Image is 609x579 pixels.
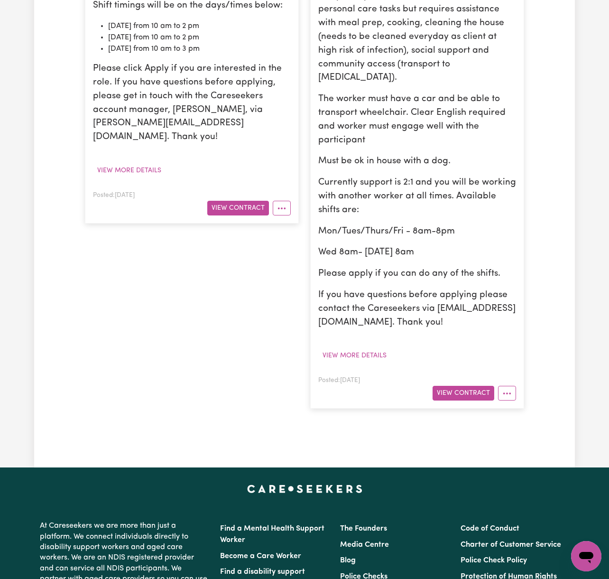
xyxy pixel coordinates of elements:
[461,541,561,549] a: Charter of Customer Service
[498,386,516,401] button: More options
[461,525,519,532] a: Code of Conduct
[571,541,601,571] iframe: Button to launch messaging window
[433,386,494,401] button: View Contract
[273,201,291,215] button: More options
[318,348,391,363] button: View more details
[108,43,291,55] li: [DATE] from 10 am to 3 pm
[247,485,362,492] a: Careseekers home page
[318,176,516,217] p: Currently support is 2:1 and you will be working with another worker at all times. Available shif...
[220,552,301,560] a: Become a Care Worker
[340,525,387,532] a: The Founders
[318,93,516,147] p: The worker must have a car and be able to transport wheelchair. Clear English required and worker...
[318,267,516,281] p: Please apply if you can do any of the shifts.
[461,557,527,564] a: Police Check Policy
[108,20,291,32] li: [DATE] from 10 am to 2 pm
[207,201,269,215] button: View Contract
[318,225,516,239] p: Mon/Tues/Thurs/Fri - 8am-8pm
[340,557,356,564] a: Blog
[93,163,166,178] button: View more details
[318,155,516,168] p: Must be ok in house with a dog.
[93,62,291,144] p: Please click Apply if you are interested in the role. If you have questions before applying, plea...
[318,289,516,329] p: If you have questions before applying please contact the Careseekers via [EMAIL_ADDRESS][DOMAIN_N...
[318,377,360,383] span: Posted: [DATE]
[220,525,324,544] a: Find a Mental Health Support Worker
[340,541,389,549] a: Media Centre
[93,192,135,198] span: Posted: [DATE]
[108,32,291,43] li: [DATE] from 10 am to 2 pm
[318,246,516,260] p: Wed 8am- [DATE] 8am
